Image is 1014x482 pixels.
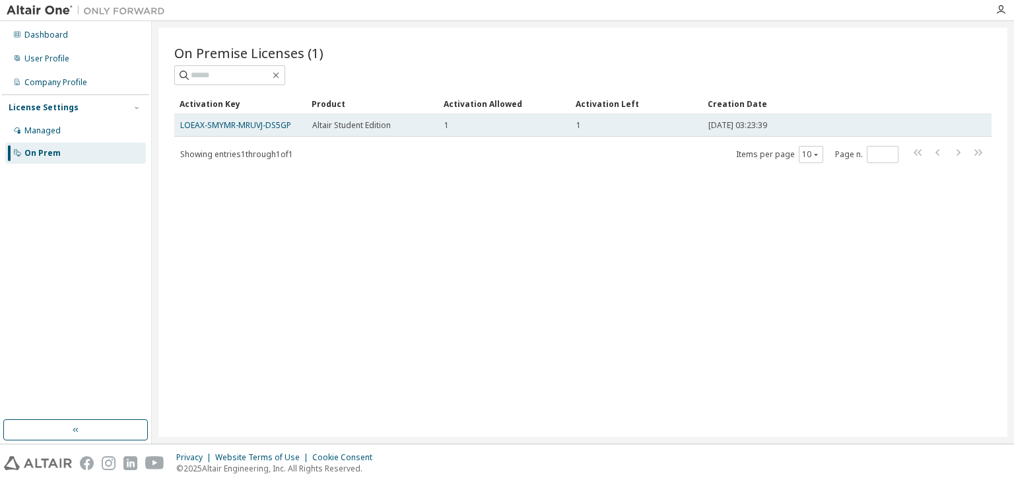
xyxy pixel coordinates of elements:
[7,4,172,17] img: Altair One
[176,463,380,474] p: © 2025 Altair Engineering, Inc. All Rights Reserved.
[123,456,137,470] img: linkedin.svg
[708,93,933,114] div: Creation Date
[312,120,391,131] span: Altair Student Edition
[145,456,164,470] img: youtube.svg
[24,30,68,40] div: Dashboard
[176,452,215,463] div: Privacy
[80,456,94,470] img: facebook.svg
[180,120,291,131] a: LOEAX-SMYMR-MRUVJ-DS5GP
[444,120,449,131] span: 1
[180,93,301,114] div: Activation Key
[102,456,116,470] img: instagram.svg
[708,120,767,131] span: [DATE] 03:23:39
[835,146,898,163] span: Page n.
[24,148,61,158] div: On Prem
[24,53,69,64] div: User Profile
[174,44,323,62] span: On Premise Licenses (1)
[9,102,79,113] div: License Settings
[312,452,380,463] div: Cookie Consent
[576,93,697,114] div: Activation Left
[736,146,823,163] span: Items per page
[24,125,61,136] div: Managed
[180,149,293,160] span: Showing entries 1 through 1 of 1
[802,149,820,160] button: 10
[444,93,565,114] div: Activation Allowed
[215,452,312,463] div: Website Terms of Use
[312,93,433,114] div: Product
[24,77,87,88] div: Company Profile
[576,120,581,131] span: 1
[4,456,72,470] img: altair_logo.svg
